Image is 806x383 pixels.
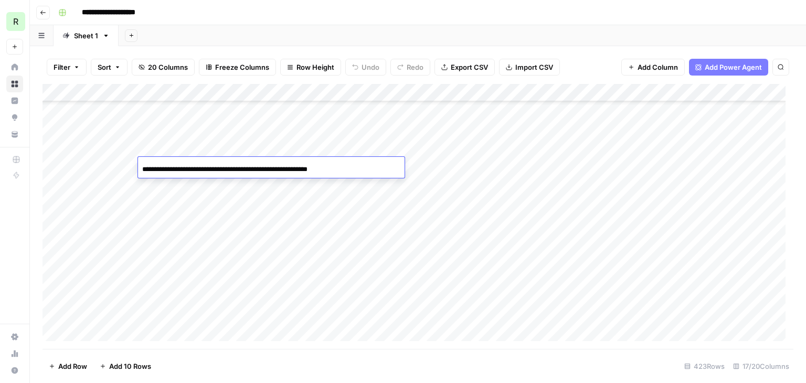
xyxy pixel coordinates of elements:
button: Sort [91,59,128,76]
div: 423 Rows [680,358,729,375]
span: Export CSV [451,62,488,72]
span: Undo [362,62,379,72]
span: Add Power Agent [705,62,762,72]
button: 20 Columns [132,59,195,76]
span: Filter [54,62,70,72]
button: Freeze Columns [199,59,276,76]
button: Row Height [280,59,341,76]
a: Insights [6,92,23,109]
div: 17/20 Columns [729,358,793,375]
button: Filter [47,59,87,76]
button: Add Power Agent [689,59,768,76]
span: Add 10 Rows [109,361,151,371]
a: Usage [6,345,23,362]
button: Add Row [43,358,93,375]
div: Sheet 1 [74,30,98,41]
button: Import CSV [499,59,560,76]
span: Add Row [58,361,87,371]
span: Redo [407,62,423,72]
span: Freeze Columns [215,62,269,72]
span: Sort [98,62,111,72]
span: Add Column [638,62,678,72]
a: Browse [6,76,23,92]
span: Row Height [296,62,334,72]
span: Import CSV [515,62,553,72]
span: 20 Columns [148,62,188,72]
button: Help + Support [6,362,23,379]
button: Undo [345,59,386,76]
button: Add Column [621,59,685,76]
a: Your Data [6,126,23,143]
button: Workspace: Re-Leased [6,8,23,35]
button: Redo [390,59,430,76]
a: Settings [6,328,23,345]
a: Opportunities [6,109,23,126]
a: Home [6,59,23,76]
span: R [13,15,18,28]
button: Add 10 Rows [93,358,157,375]
a: Sheet 1 [54,25,119,46]
button: Export CSV [434,59,495,76]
